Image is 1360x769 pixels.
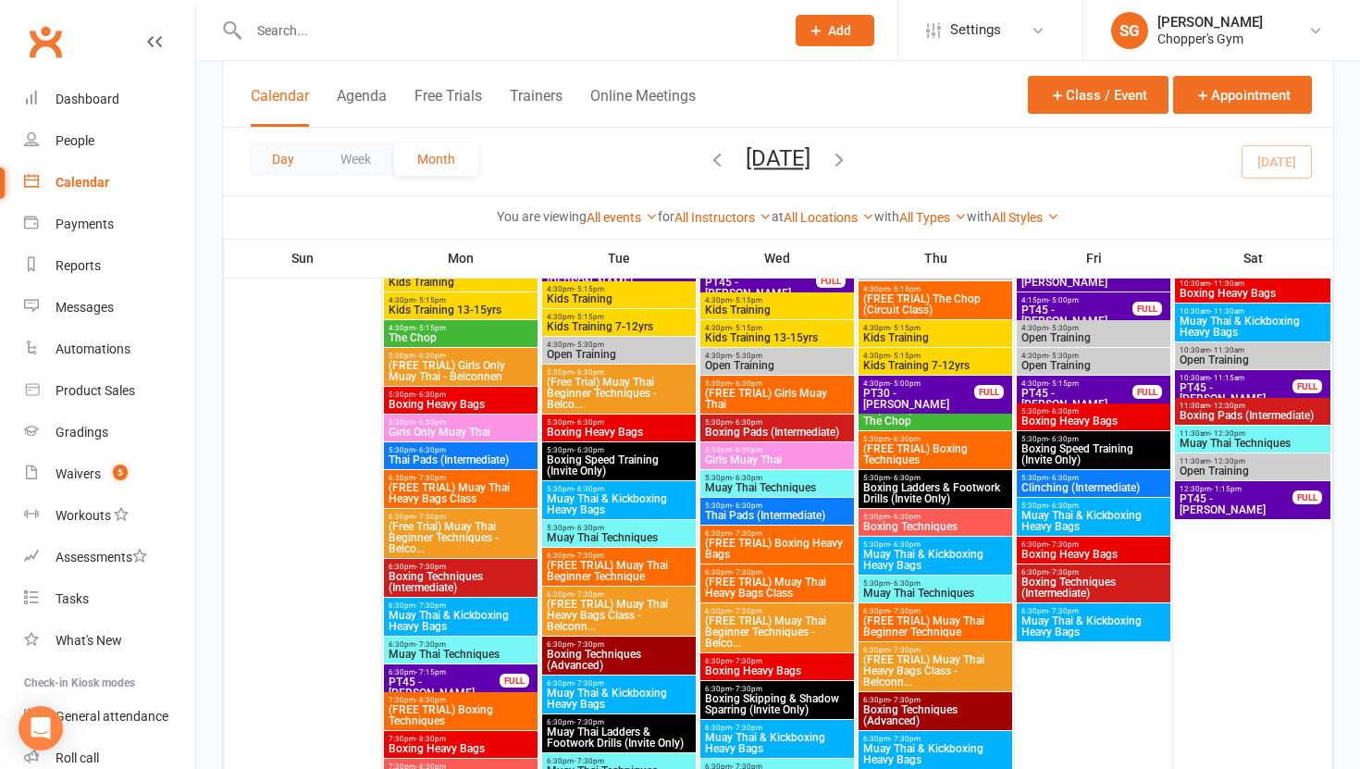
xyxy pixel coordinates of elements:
span: Settings [950,9,1001,51]
a: Dashboard [24,79,195,120]
div: FULL [1292,490,1322,504]
span: 4:30pm [862,285,1008,293]
span: - 7:30pm [415,563,446,571]
span: 6:30pm [704,724,850,732]
span: Muay Thai Techniques [546,532,692,543]
span: PT45 - [PERSON_NAME] [388,676,501,699]
span: - 5:15pm [890,285,921,293]
span: 6:30pm [862,607,1008,615]
span: 6:30pm [704,568,850,577]
span: - 8:30pm [415,696,446,704]
strong: with [874,209,899,224]
span: - 11:30am [1210,307,1244,316]
a: All events [587,210,658,225]
span: 5:30pm [862,435,1008,443]
span: Thai Pads (Intermediate) [704,510,850,521]
a: Workouts [24,495,195,537]
span: - 7:15pm [415,668,446,676]
span: (FREE TRIAL) Muay Thai Beginner Technique [546,560,692,582]
span: - 6:30pm [890,579,921,588]
span: Kids Training 7-12yrs [546,321,692,332]
span: - 6:30pm [1048,407,1079,416]
div: Reports [56,258,101,273]
span: - 7:30pm [1048,568,1079,577]
span: Open Training [1179,354,1327,366]
span: 4:30pm [704,324,850,332]
span: Muay Thai & Kickboxing Heavy Bags [1020,510,1167,532]
div: Open Intercom Messenger [19,706,63,750]
span: - 6:30pm [1048,435,1079,443]
button: Month [394,143,478,176]
span: 4:30pm [862,352,1008,360]
th: Fri [1015,239,1173,278]
span: - 5:15pm [890,324,921,332]
span: Girls Only Muay Thai [388,427,534,438]
span: Muay Thai Ladders & Footwork Drills (Invite Only) [546,726,692,749]
span: Kids Training 7-12yrs [862,360,1008,371]
th: Sat [1173,239,1333,278]
span: 6:30pm [704,657,850,665]
div: Tasks [56,591,89,606]
span: Open Training [704,360,850,371]
span: - 7:30pm [1048,540,1079,549]
span: - 12:30pm [1210,402,1245,410]
span: - 12:30pm [1210,429,1245,438]
span: Boxing Heavy Bags [1020,416,1167,427]
span: (Free Trial) Muay Thai Beginner Techniques - Belco... [388,521,534,554]
span: (Free Trial) Muay Thai Beginner Techniques - Belco... [546,377,692,410]
span: 6:30pm [862,646,1008,654]
span: Open Training [1020,360,1167,371]
span: Boxing Heavy Bags [1020,549,1167,560]
span: 5:30pm [546,418,692,427]
span: 4:30pm [388,324,534,332]
span: Boxing Techniques (Advanced) [546,649,692,671]
span: - 7:30pm [574,640,604,649]
span: 4:30pm [546,313,692,321]
span: - 7:30pm [415,474,446,482]
span: Boxing Heavy Bags [1179,288,1327,299]
span: 6:30pm [1020,568,1167,577]
span: 6:30pm [546,640,692,649]
button: Trainers [510,87,563,127]
div: FULL [1132,302,1162,316]
span: 4:30pm [704,296,850,304]
strong: at [772,209,784,224]
span: 7:30pm [388,696,534,704]
button: [DATE] [746,145,810,171]
span: Boxing Heavy Bags [546,427,692,438]
span: 6:30pm [546,718,692,726]
span: 6:30pm [1020,607,1167,615]
div: FULL [1292,379,1322,393]
strong: You are viewing [497,209,587,224]
a: Calendar [24,162,195,204]
span: - 7:30pm [732,657,762,665]
span: 6:30pm [388,563,534,571]
span: Muay Thai & Kickboxing Heavy Bags [388,610,534,632]
span: - 6:30pm [574,368,604,377]
span: - 5:15pm [1048,379,1079,388]
span: 4:15pm [1020,296,1133,304]
span: 4:30pm [1020,379,1133,388]
span: 5:30pm [862,474,1008,482]
span: 5:30pm [1020,435,1167,443]
a: Clubworx [22,19,68,65]
a: Messages [24,287,195,329]
span: Boxing Techniques (Intermediate) [1020,577,1167,599]
span: Muay Thai Techniques [862,588,1008,599]
span: Muay Thai Techniques [1179,438,1327,449]
span: (FREE TRIAL) Muay Thai Beginner Techniques - Belco... [704,615,850,649]
span: - 6:30pm [732,502,762,510]
span: 11:30am [1179,429,1327,438]
th: Tue [540,239,699,278]
th: Mon [382,239,540,278]
span: 5:30pm [704,379,850,388]
a: All Instructors [674,210,772,225]
th: Thu [857,239,1015,278]
span: 5:30pm [862,579,1008,588]
span: 5:30pm [1020,474,1167,482]
a: Tasks [24,578,195,620]
span: Boxing Speed Training (Invite Only) [546,454,692,477]
span: Boxing Pads (Intermediate) [1179,410,1327,421]
span: - 7:30pm [890,696,921,704]
div: Chopper's Gym [1157,31,1263,47]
